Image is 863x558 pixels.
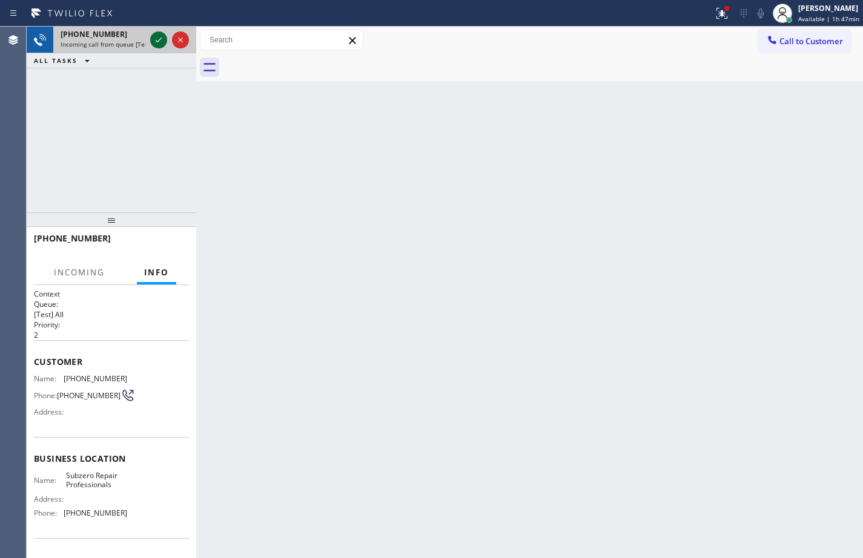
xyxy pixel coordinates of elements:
span: Address: [34,407,66,416]
input: Search [200,30,363,50]
span: [PHONE_NUMBER] [57,391,121,400]
span: [PHONE_NUMBER] [64,508,127,517]
span: Name: [34,374,64,383]
button: Reject [172,31,189,48]
span: Customer [34,356,189,367]
button: Accept [150,31,167,48]
span: [PHONE_NUMBER] [61,29,127,39]
span: ALL TASKS [34,56,78,65]
h2: Queue: [34,299,189,309]
span: Available | 1h 47min [798,15,859,23]
div: [PERSON_NAME] [798,3,859,13]
span: Incoming [54,267,105,278]
span: Name: [34,476,66,485]
span: Call to Customer [779,36,843,47]
span: [PHONE_NUMBER] [64,374,127,383]
span: Phone: [34,508,64,517]
span: Subzero Repair Professionals [66,471,127,490]
button: Mute [752,5,769,22]
h2: Priority: [34,320,189,330]
span: Phone: [34,391,57,400]
p: [Test] All [34,309,189,320]
span: Address: [34,494,66,504]
span: Business location [34,453,189,464]
span: Info [144,267,169,278]
button: Incoming [47,261,112,284]
button: ALL TASKS [27,53,102,68]
span: [PHONE_NUMBER] [34,232,111,244]
p: 2 [34,330,189,340]
span: Incoming call from queue [Test] All [61,40,161,48]
button: Info [137,261,176,284]
button: Call to Customer [758,30,851,53]
h1: Context [34,289,189,299]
